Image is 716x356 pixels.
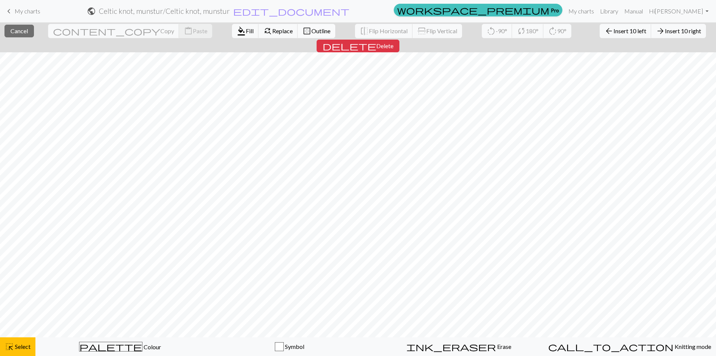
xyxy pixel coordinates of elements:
span: Cancel [10,27,28,34]
span: delete [323,41,376,51]
span: Flip Horizontal [369,27,408,34]
span: workspace_premium [397,5,549,15]
a: Pro [394,4,562,16]
span: flip [417,27,427,35]
h2: Celtic knot, munstur / Celtic knot, munstur [99,7,230,15]
button: Knitting mode [543,337,716,356]
span: public [87,6,96,16]
span: call_to_action [548,341,673,352]
span: palette [79,341,142,352]
span: Knitting mode [673,343,711,350]
button: Symbol [205,337,374,356]
span: keyboard_arrow_left [4,6,13,16]
span: -90° [496,27,507,34]
a: Hi[PERSON_NAME] [646,4,712,19]
span: Symbol [284,343,304,350]
button: 180° [512,24,544,38]
span: edit_document [233,6,349,16]
span: flip [360,26,369,36]
button: Outline [298,24,335,38]
span: highlight_alt [5,341,14,352]
span: Flip Vertical [426,27,457,34]
a: My charts [565,4,597,19]
span: Delete [376,42,393,49]
button: 90° [543,24,571,38]
button: Colour [35,337,205,356]
a: My charts [4,5,40,18]
button: -90° [482,24,512,38]
a: Library [597,4,621,19]
span: Fill [246,27,254,34]
span: format_color_fill [237,26,246,36]
span: Insert 10 right [665,27,701,34]
span: border_outer [302,26,311,36]
span: Erase [496,343,511,350]
span: My charts [15,7,40,15]
button: Flip Vertical [412,24,462,38]
button: Copy [48,24,179,38]
span: rotate_right [548,26,557,36]
button: Cancel [4,25,34,37]
span: find_replace [263,26,272,36]
button: Replace [258,24,298,38]
span: Outline [311,27,330,34]
button: Delete [317,40,399,52]
button: Erase [374,337,543,356]
span: arrow_back [604,26,613,36]
button: Fill [232,24,259,38]
button: Insert 10 right [651,24,706,38]
span: sync [517,26,526,36]
span: Insert 10 left [613,27,646,34]
span: 90° [557,27,566,34]
button: Flip Horizontal [355,24,413,38]
span: Select [14,343,31,350]
span: Copy [160,27,174,34]
span: ink_eraser [406,341,496,352]
span: rotate_left [487,26,496,36]
span: Colour [142,343,161,350]
span: 180° [526,27,538,34]
a: Manual [621,4,646,19]
span: Replace [272,27,293,34]
span: content_copy [53,26,160,36]
span: arrow_forward [656,26,665,36]
button: Insert 10 left [600,24,651,38]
